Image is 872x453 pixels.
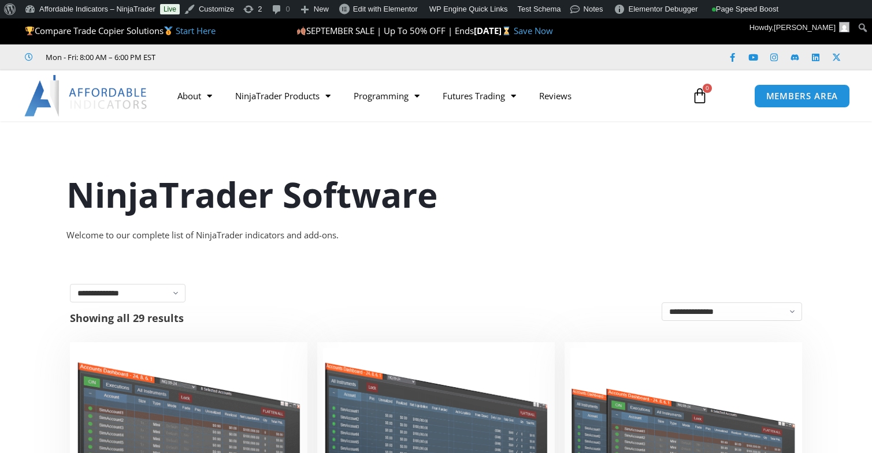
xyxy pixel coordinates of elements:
a: About [166,83,224,109]
div: Welcome to our complete list of NinjaTrader indicators and add-ons. [66,227,806,244]
a: Howdy, [745,18,854,37]
a: 0 [674,79,725,113]
span: Compare Trade Copier Solutions [25,25,216,36]
span: MEMBERS AREA [766,92,838,100]
span: 0 [703,84,712,93]
a: Live [160,4,180,14]
img: 🏆 [25,27,34,35]
a: Reviews [528,83,583,109]
nav: Menu [166,83,681,109]
a: Programming [342,83,431,109]
span: SEPTEMBER SALE | Up To 50% OFF | Ends [296,25,474,36]
img: 🍂 [297,27,306,35]
a: Start Here [176,25,216,36]
img: 🥇 [164,27,173,35]
h1: NinjaTrader Software [66,170,806,219]
strong: [DATE] [474,25,514,36]
span: [PERSON_NAME] [774,23,836,32]
a: Futures Trading [431,83,528,109]
a: NinjaTrader Products [224,83,342,109]
img: LogoAI | Affordable Indicators – NinjaTrader [24,75,149,117]
iframe: Customer reviews powered by Trustpilot [172,51,345,63]
a: Save Now [514,25,553,36]
span: Mon - Fri: 8:00 AM – 6:00 PM EST [43,50,155,64]
span: Edit with Elementor [353,5,418,13]
p: Showing all 29 results [70,313,184,323]
a: MEMBERS AREA [754,84,851,108]
img: ⌛ [502,27,511,35]
select: Shop order [662,302,802,321]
